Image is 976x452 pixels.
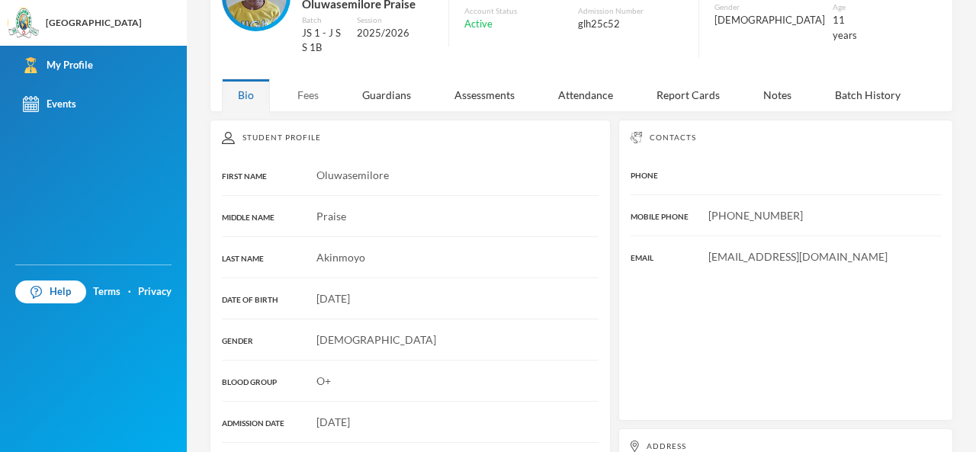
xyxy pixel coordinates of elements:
div: Age [833,2,857,13]
div: My Profile [23,57,93,73]
div: Events [23,96,76,112]
img: logo [8,8,39,39]
div: Assessments [438,79,531,111]
div: Notes [747,79,807,111]
div: Contacts [631,132,941,143]
div: Guardians [346,79,427,111]
span: [PHONE_NUMBER] [708,209,803,222]
span: [EMAIL_ADDRESS][DOMAIN_NAME] [708,250,888,263]
div: glh25c52 [578,17,683,32]
div: Batch [302,14,345,26]
div: Session [357,14,433,26]
span: Akinmoyo [316,251,365,264]
div: Student Profile [222,132,599,144]
div: · [128,284,131,300]
a: Help [15,280,86,303]
div: Address [631,441,941,452]
span: PHONE [631,171,658,180]
span: Praise [316,210,346,223]
div: JS 1 - J S S 1B [302,26,345,56]
div: Attendance [542,79,629,111]
span: O+ [316,374,331,387]
div: Report Cards [640,79,736,111]
div: Batch History [819,79,917,111]
span: [DATE] [316,415,350,428]
div: Bio [222,79,270,111]
span: [DATE] [316,292,350,305]
div: Gender [714,2,825,13]
span: Oluwasemilore [316,168,389,181]
div: Admission Number [578,5,683,17]
div: Account Status [464,5,570,17]
a: Privacy [138,284,172,300]
div: Fees [281,79,335,111]
span: [DEMOGRAPHIC_DATA] [316,333,436,346]
div: [DEMOGRAPHIC_DATA] [714,13,825,28]
a: Terms [93,284,120,300]
div: 11 years [833,13,857,43]
div: [GEOGRAPHIC_DATA] [46,16,142,30]
div: 2025/2026 [357,26,433,41]
span: Active [464,17,493,32]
